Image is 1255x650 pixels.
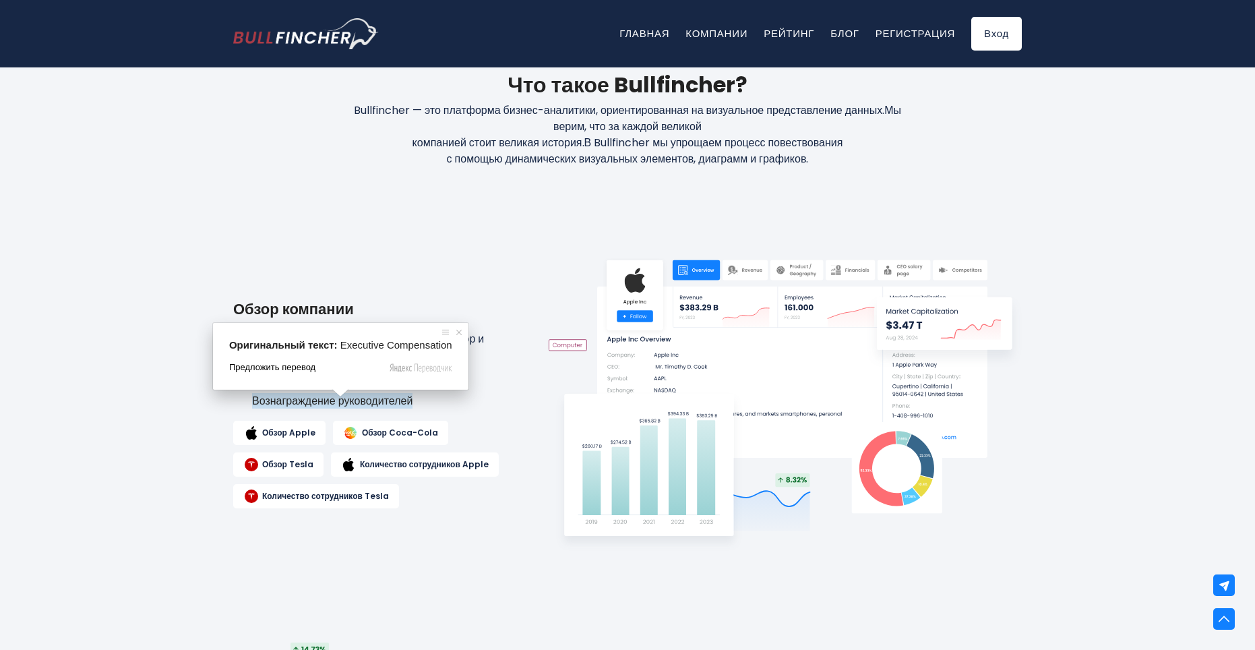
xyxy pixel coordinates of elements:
[252,393,412,409] ya-tr-span: Вознаграждение руководителей
[412,135,584,150] ya-tr-span: компанией стоит великая история.
[362,427,438,438] ya-tr-span: Обзор Coca-Cola
[229,361,315,374] span: Предложить перевод
[508,69,747,100] ya-tr-span: Что такое Bullfincher?
[685,26,747,40] a: Компании
[984,28,1009,40] ya-tr-span: Вход
[331,452,499,477] a: Количество сотрудников Apple
[233,421,326,445] a: Обзор Apple
[354,102,884,118] ya-tr-span: Bullfincher — это платформа бизнес-аналитики, ориентированная на визуальное представление данных.
[229,339,338,351] span: Оригинальный текст:
[262,491,389,502] ya-tr-span: Количество сотрудников Tesla
[233,18,378,49] a: Перейти на главную страницу
[764,26,814,40] a: Рейтинг
[447,151,809,167] ya-tr-span: с помощью динамических визуальных элементов, диаграмм и графиков.
[553,102,901,134] ya-tr-span: Мы верим, что за каждой великой
[584,135,843,150] ya-tr-span: В Bullfincher мы упрощаем процесс повествования
[262,427,315,438] ya-tr-span: Обзор Apple
[876,26,955,40] a: Регистрация
[233,299,354,320] ya-tr-span: Обзор компании
[971,17,1022,51] a: Вход
[262,459,313,470] ya-tr-span: Обзор Tesla
[619,26,669,40] a: Главная
[233,18,379,49] img: Логотип Bullfincer
[340,339,452,351] span: Executive Compensation
[360,459,489,470] ya-tr-span: Количество сотрудников Apple
[333,421,448,445] a: Обзор Coca-Cola
[233,452,324,477] a: Обзор Tesla
[830,26,859,40] a: Блог
[233,484,399,508] a: Количество сотрудников Tesla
